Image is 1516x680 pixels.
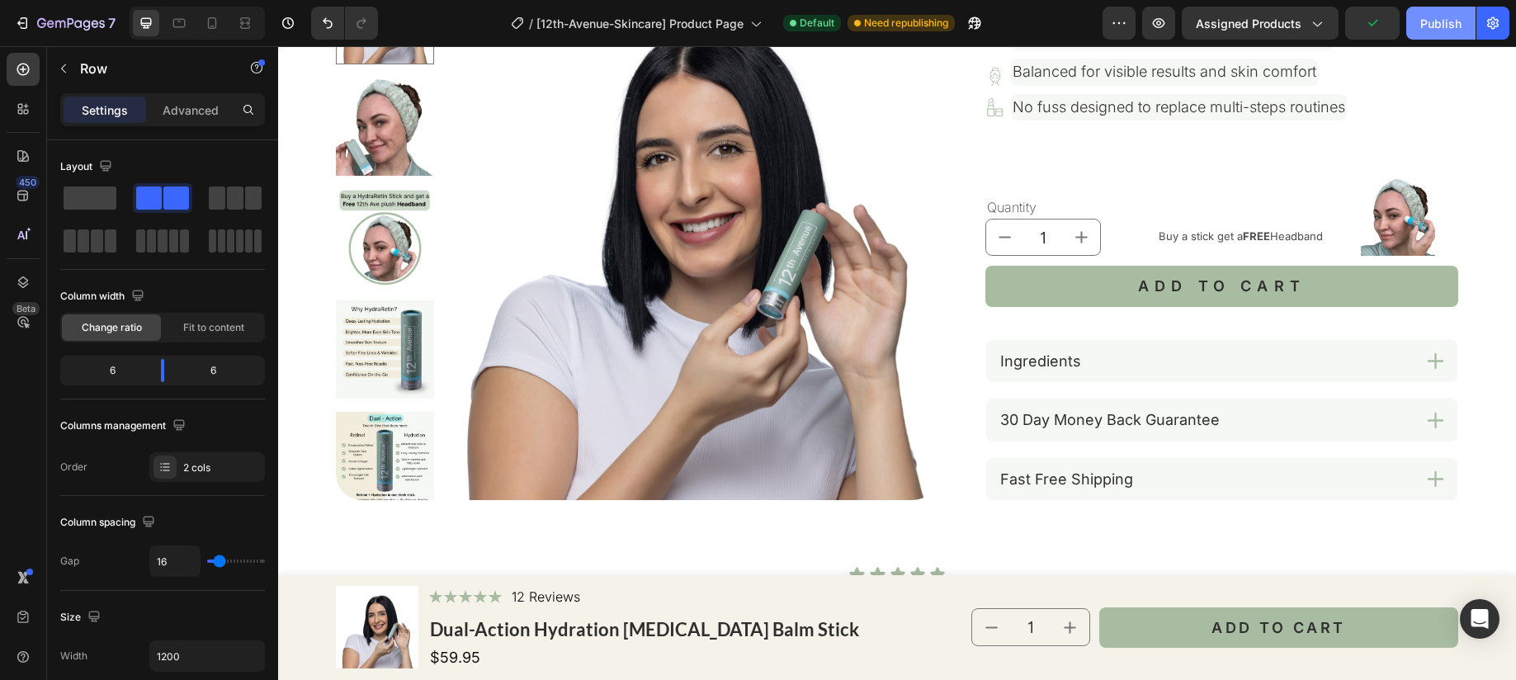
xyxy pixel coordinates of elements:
p: 12 Reviews [234,541,302,560]
span: Need republishing [864,16,948,31]
span: [12th-Avenue-Skincare] Product Page [536,15,744,32]
button: increment [772,563,811,599]
iframe: Design area [278,46,1516,680]
div: Open Intercom Messenger [1460,599,1499,639]
div: ADD TO CART [860,231,1027,249]
p: Ingredients [722,305,803,324]
div: Gap [60,554,79,569]
p: Row [80,59,220,78]
strong: FREE [965,183,992,196]
p: No fuss designed to replace multi-steps routines [734,50,1067,73]
a: Dual-Action Hydration [MEDICAL_DATA] Balm Stick [150,572,619,595]
div: Undo/Redo [311,7,378,40]
span: Change ratio [82,320,142,335]
button: Assigned Products [1182,7,1339,40]
button: ADD TO CART [821,561,1180,602]
div: Column spacing [60,512,158,534]
div: Quantity [707,149,856,172]
img: gempages_562170836807582724-07a174bd-fcca-432c-9bf7-f8de6c2f7395.svg [707,52,726,70]
div: ADD TO CART [933,573,1068,591]
span: Buy a stick get a Headband [881,183,1045,196]
p: Advanced [163,102,219,119]
button: Publish [1406,7,1476,40]
button: ADD TO CART [707,220,1180,261]
div: 6 [64,359,148,382]
p: Settings [82,102,128,119]
button: increment [785,173,822,209]
input: quantity [733,563,772,599]
p: 30 Day Money Back Guarantee [722,364,942,383]
button: decrement [694,563,733,599]
button: 7 [7,7,123,40]
img: gempages_562170836807582724-5e059410-729b-40c6-86e9-685c3e1016af.png [1083,127,1165,210]
span: Assigned Products [1196,15,1301,32]
span: Default [800,16,834,31]
input: Auto [150,546,200,576]
input: quantity [745,173,785,209]
div: Width [60,649,87,663]
div: $59.95 [150,598,619,624]
div: 2 cols [183,460,261,475]
div: Beta [12,302,40,315]
div: 6 [177,359,262,382]
p: 7 [108,13,116,33]
div: Size [60,607,104,629]
span: / [529,15,533,32]
div: Order [60,460,87,475]
p: Fast Free Shipping [722,423,855,442]
div: Publish [1420,15,1462,32]
div: Layout [60,156,116,178]
div: Column width [60,286,148,308]
input: Auto [150,641,264,671]
span: Fit to content [183,320,244,335]
div: Columns management [60,415,189,437]
button: decrement [708,173,745,209]
div: 450 [16,176,40,189]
